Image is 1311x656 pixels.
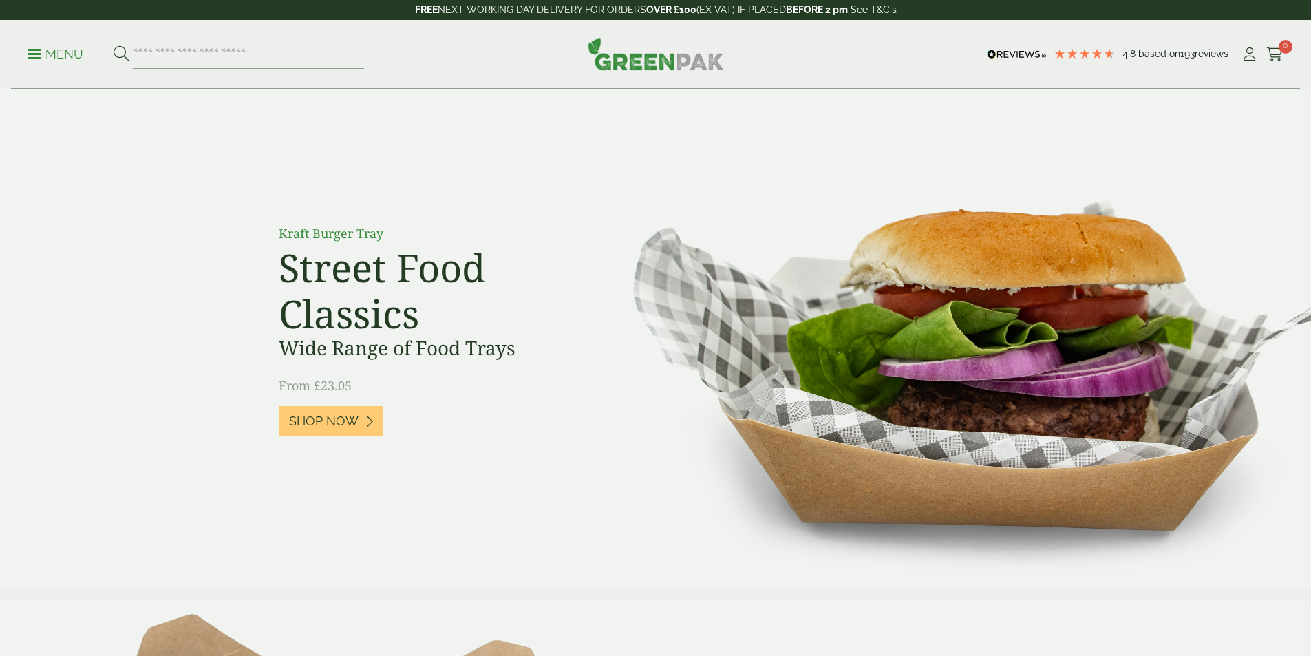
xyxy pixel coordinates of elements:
h3: Wide Range of Food Trays [279,337,588,360]
span: Based on [1138,48,1180,59]
a: Shop Now [279,406,383,436]
h2: Street Food Classics [279,244,588,337]
img: REVIEWS.io [987,50,1047,59]
div: 4.8 Stars [1054,47,1116,60]
img: Street Food Classics [590,89,1311,590]
a: Menu [28,46,83,60]
span: 193 [1180,48,1195,59]
p: Menu [28,46,83,63]
strong: OVER £100 [646,4,696,15]
span: Shop Now [289,414,359,429]
a: 0 [1266,44,1283,65]
span: reviews [1195,48,1228,59]
strong: FREE [415,4,438,15]
span: From £23.05 [279,377,352,394]
i: My Account [1241,47,1258,61]
strong: BEFORE 2 pm [786,4,848,15]
i: Cart [1266,47,1283,61]
p: Kraft Burger Tray [279,224,588,243]
a: See T&C's [851,4,897,15]
span: 4.8 [1122,48,1138,59]
img: GreenPak Supplies [588,37,724,70]
span: 0 [1279,40,1292,54]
